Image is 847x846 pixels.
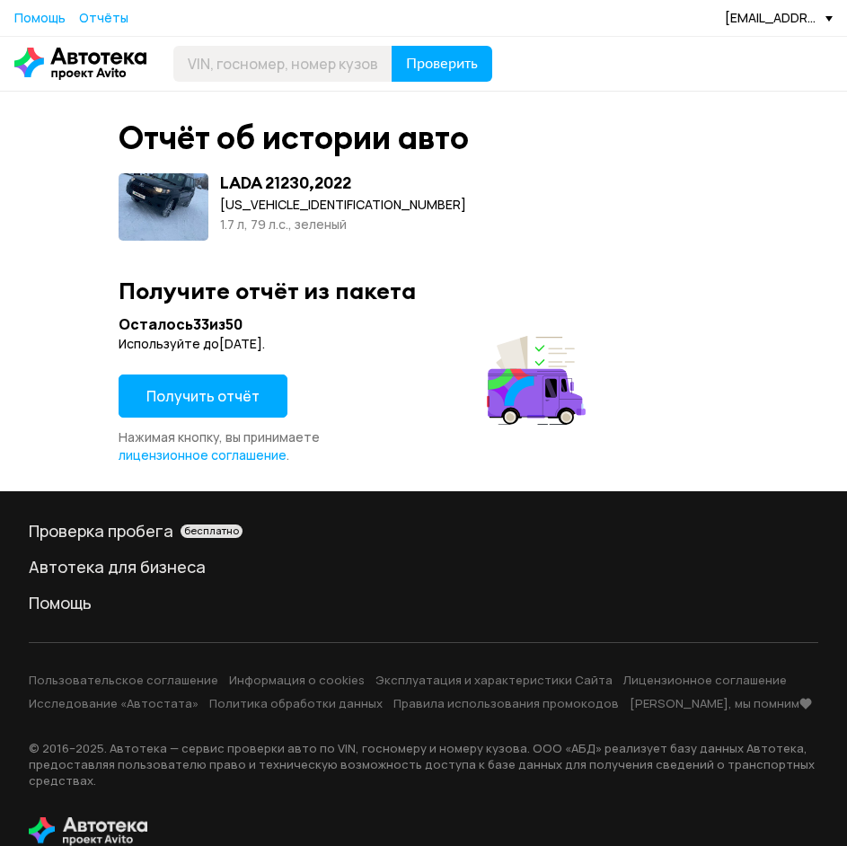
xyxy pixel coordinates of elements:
input: VIN, госномер, номер кузова [173,46,393,82]
button: Получить отчёт [119,375,287,418]
div: Используйте до [DATE] . [119,335,591,353]
a: Правила использования промокодов [393,695,619,711]
a: [PERSON_NAME], мы помним [630,695,812,711]
a: Лицензионное соглашение [623,672,787,688]
a: Автотека для бизнеса [29,556,818,577]
a: Проверка пробегабесплатно [29,520,818,542]
span: Получить отчёт [146,386,260,406]
span: Нажимая кнопку, вы принимаете . [119,428,320,463]
img: tWS6KzJlK1XUpy65r7uaHVIs4JI6Dha8Nraz9T2hA03BhoCc4MtbvZCxBLwJIh+mQSIAkLBJpqMoKVdP8sONaFJLCz6I0+pu7... [29,817,147,846]
div: Осталось 33 из 50 [119,315,591,333]
span: Проверить [406,57,478,71]
p: © 2016– 2025 . Автотека — сервис проверки авто по VIN, госномеру и номеру кузова. ООО «АБД» реали... [29,740,818,789]
span: Помощь [14,9,66,26]
a: Политика обработки данных [209,695,383,711]
div: Отчёт об истории авто [119,119,469,157]
span: Отчёты [79,9,128,26]
button: Проверить [392,46,492,82]
div: [EMAIL_ADDRESS][DOMAIN_NAME] [725,9,833,26]
div: 1.7 л, 79 л.c., зеленый [220,215,466,234]
div: Получите отчёт из пакета [119,277,729,304]
a: Пользовательское соглашение [29,672,218,688]
a: лицензионное соглашение [119,446,287,464]
div: Проверка пробега [29,520,818,542]
a: Информация о cookies [229,672,365,688]
a: Помощь [29,592,818,613]
a: Помощь [14,9,66,27]
div: LADA 21230 , 2022 [220,173,351,193]
span: бесплатно [184,524,239,537]
a: Эксплуатация и характеристики Сайта [375,672,613,688]
a: Отчёты [79,9,128,27]
div: [US_VEHICLE_IDENTIFICATION_NUMBER] [220,195,466,215]
a: Исследование «Автостата» [29,695,199,711]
